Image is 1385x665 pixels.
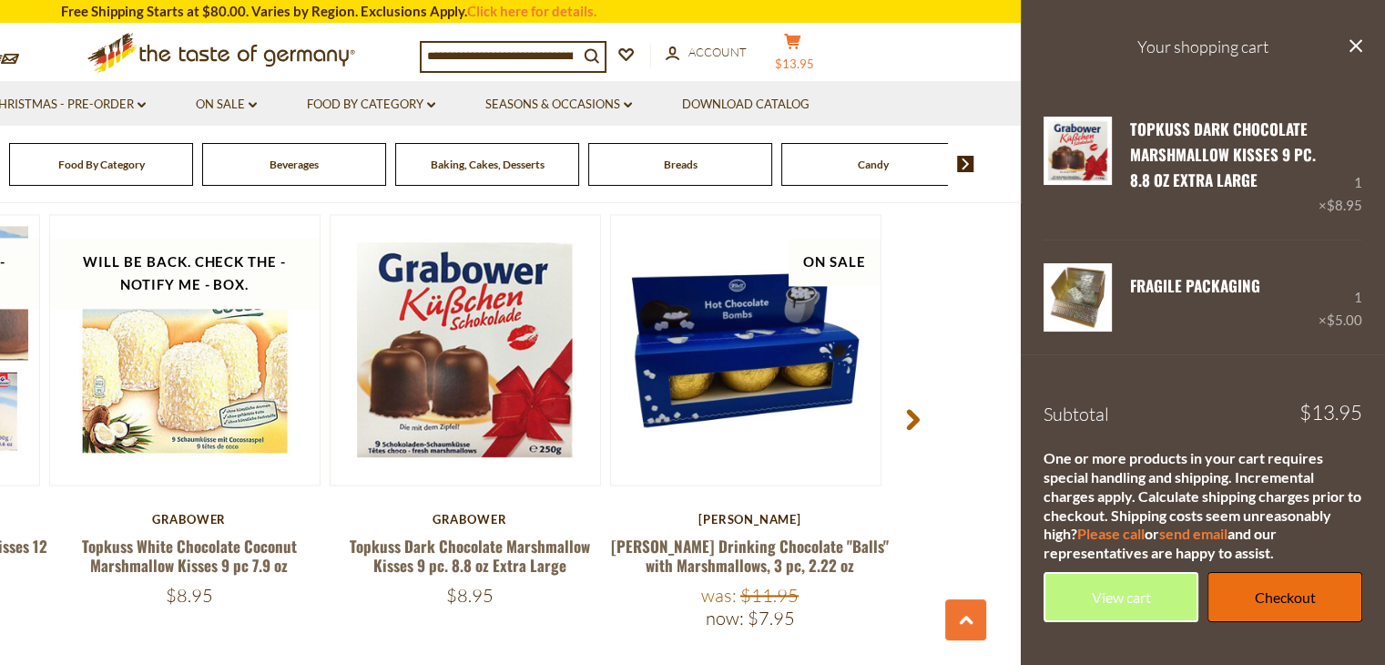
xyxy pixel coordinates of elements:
[196,95,257,115] a: On Sale
[775,56,814,71] span: $13.95
[1299,403,1362,423] span: $13.95
[307,95,435,115] a: Food By Category
[611,215,881,485] img: Klett Hot Milk Chocolate
[50,215,320,485] img: Topkuss White Chocolate Coconut Marshmallow Kisses 9 pc 7.9 oz
[766,33,820,78] button: $13.95
[688,45,747,59] span: Account
[1319,117,1362,218] div: 1 ×
[1327,312,1362,328] span: $5.00
[682,95,810,115] a: Download Catalog
[467,3,596,19] a: Click here for details.
[748,607,795,629] span: $7.95
[858,158,889,171] a: Candy
[446,584,494,607] span: $8.95
[1044,572,1198,622] a: View cart
[957,156,974,172] img: next arrow
[701,584,737,607] label: Was:
[1130,274,1260,297] a: FRAGILE Packaging
[666,43,747,63] a: Account
[1159,525,1227,542] a: send email
[1077,525,1145,542] a: Please call
[1044,117,1112,218] a: Topkuss Dark Chocolate Marshmallow Kisses 9 pc. 8.8 oz Extra Large
[611,535,889,577] a: [PERSON_NAME] Drinking Chocolate "Balls" with Marshmallows, 3 pc, 2.22 oz
[1044,449,1362,563] div: One or more products in your cart requires special handling and shipping. Incremental charges app...
[1044,117,1112,185] img: Topkuss Dark Chocolate Marshmallow Kisses 9 pc. 8.8 oz Extra Large
[350,535,590,577] a: Topkuss Dark Chocolate Marshmallow Kisses 9 pc. 8.8 oz Extra Large
[1319,263,1362,332] div: 1 ×
[58,158,145,171] a: Food By Category
[330,512,610,527] div: Grabower
[166,584,213,607] span: $8.95
[740,584,799,607] span: $11.95
[1207,572,1362,622] a: Checkout
[1044,263,1112,332] img: FRAGILE Packaging
[331,215,600,485] img: Topkuss Dark Chocolate Marshmallow Kisses 9 pc. 8.8 oz Extra Large
[270,158,319,171] a: Beverages
[664,158,698,171] a: Breads
[431,158,545,171] a: Baking, Cakes, Desserts
[1044,403,1109,425] span: Subtotal
[485,95,632,115] a: Seasons & Occasions
[706,607,744,629] label: Now:
[1327,197,1362,213] span: $8.95
[49,512,330,527] div: Grabower
[1130,118,1316,192] a: Topkuss Dark Chocolate Marshmallow Kisses 9 pc. 8.8 oz Extra Large
[610,512,891,527] div: [PERSON_NAME]
[82,535,297,577] a: Topkuss White Chocolate Coconut Marshmallow Kisses 9 pc 7.9 oz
